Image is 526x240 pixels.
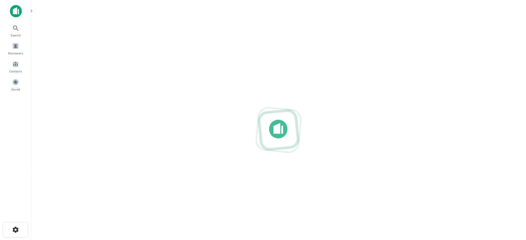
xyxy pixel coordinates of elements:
[11,87,20,92] span: Saved
[11,33,21,38] span: Search
[2,58,29,75] a: Contacts
[10,5,22,17] img: capitalize-icon.png
[2,76,29,93] a: Saved
[9,69,22,74] span: Contacts
[2,22,29,39] a: Search
[8,51,23,56] span: Borrowers
[2,40,29,57] a: Borrowers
